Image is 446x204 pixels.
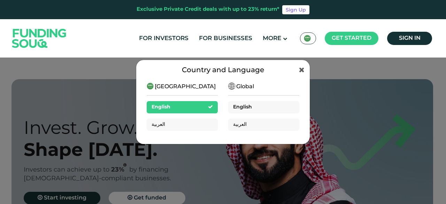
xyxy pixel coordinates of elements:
[233,122,247,127] span: العربية
[228,83,235,90] img: SA Flag
[197,33,254,44] a: For Businesses
[236,83,254,91] span: Global
[282,5,309,14] a: Sign Up
[152,105,170,109] span: English
[155,83,216,91] span: [GEOGRAPHIC_DATA]
[147,65,299,76] div: Country and Language
[387,32,432,45] a: Sign in
[5,21,74,56] img: Logo
[147,83,154,90] img: SA Flag
[263,36,281,41] span: More
[233,105,252,109] span: English
[332,36,371,41] span: Get started
[304,35,311,42] img: SA Flag
[137,33,190,44] a: For Investors
[399,36,421,41] span: Sign in
[152,122,165,127] span: العربية
[137,6,279,14] div: Exclusive Private Credit deals with up to 23% return*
